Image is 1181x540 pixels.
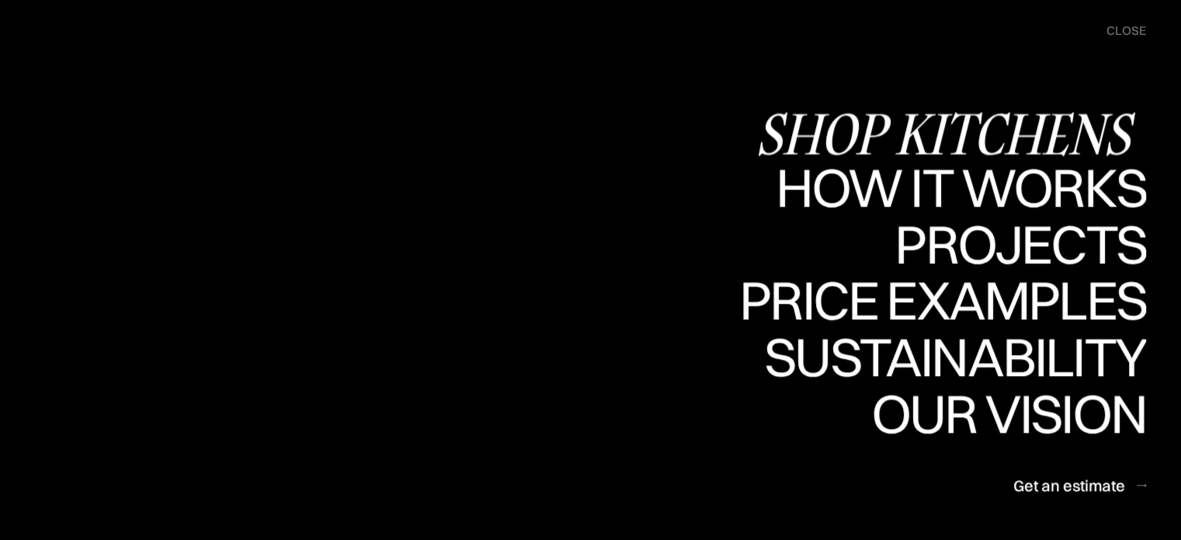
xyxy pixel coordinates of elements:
[755,106,1146,161] div: Shop Kitchens
[1013,466,1146,504] a: Get an estimate
[739,273,1146,330] a: Price examplesPrice examples
[1106,23,1146,40] div: close
[1013,475,1125,496] div: Get an estimate
[894,271,1146,326] div: Projects
[772,160,1146,217] a: How it worksHow it works
[894,217,1146,273] a: ProjectsProjects
[772,160,1146,214] div: How it works
[858,386,1146,441] div: Our vision
[858,441,1146,495] div: Our vision
[772,214,1146,269] div: How it works
[751,329,1146,386] a: SustainabilitySustainability
[739,328,1146,382] div: Price examples
[751,384,1146,438] div: Sustainability
[751,329,1146,384] div: Sustainability
[1091,16,1146,47] div: menu
[894,217,1146,271] div: Projects
[755,103,1146,160] a: Shop KitchensShop Kitchens
[858,386,1146,443] a: Our visionOur vision
[739,273,1146,328] div: Price examples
